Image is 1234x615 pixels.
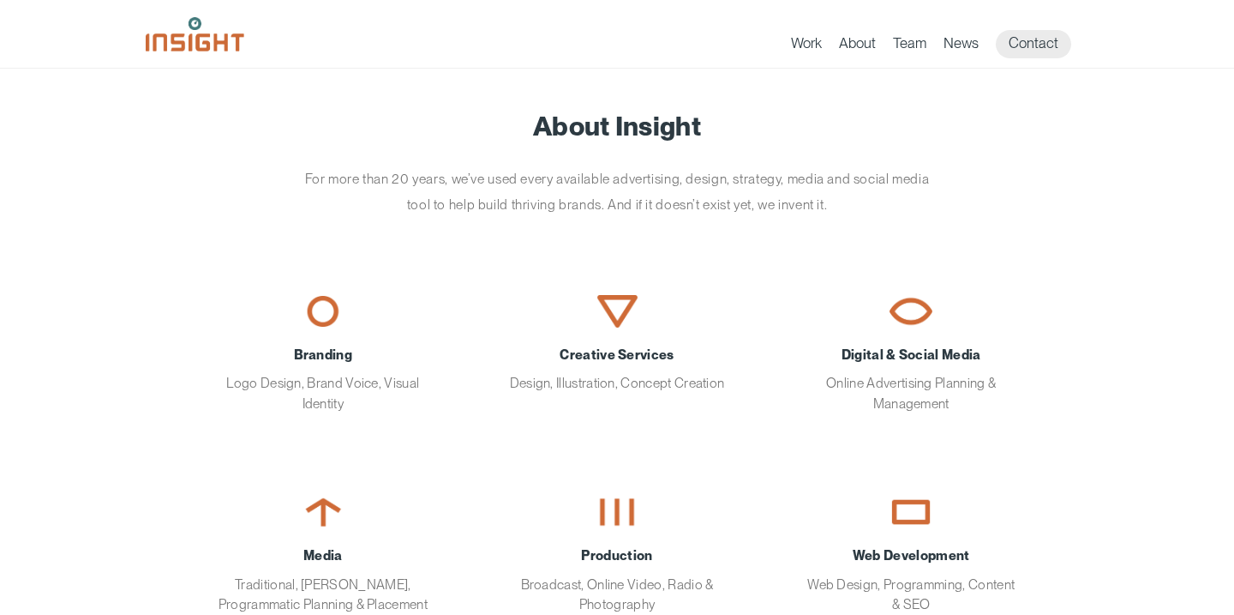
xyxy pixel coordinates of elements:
span: Web Development [803,546,1019,565]
a: About [839,34,876,58]
a: Contact [996,30,1071,58]
a: Team [893,34,926,58]
a: Work [791,34,822,58]
img: Insight Marketing Design [146,17,244,51]
a: BrandingLogo Design, Brand Voice, Visual Identity [189,265,457,439]
span: Digital & Social Media [803,345,1019,365]
a: News [943,34,979,58]
div: Online Advertising Planning & Management [803,345,1019,413]
h1: About Insight [171,112,1063,141]
a: Creative ServicesDesign, Illustration, Concept Creation [483,265,751,419]
span: Creative Services [509,345,725,365]
span: Media [215,546,431,565]
div: Broadcast, Online Video, Radio & Photography [509,546,725,614]
div: Logo Design, Brand Voice, Visual Identity [215,345,431,413]
span: Production [509,546,725,565]
div: Traditional, [PERSON_NAME], Programmatic Planning & Placement [215,546,431,614]
p: For more than 20 years, we’ve used every available advertising, design, strategy, media and socia... [296,166,938,217]
a: Digital & Social MediaOnline Advertising Planning & Management [777,265,1045,439]
div: Design, Illustration, Concept Creation [509,345,725,394]
div: Web Design, Programming, Content & SEO [803,546,1019,614]
span: Branding [215,345,431,365]
nav: primary navigation menu [791,30,1088,58]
